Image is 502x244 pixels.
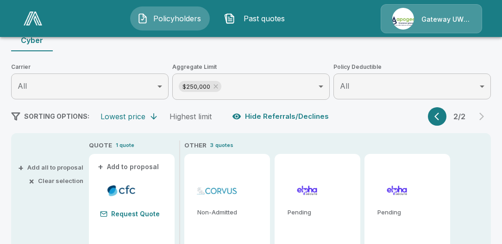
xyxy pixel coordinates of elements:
[100,112,145,121] div: Lowest price
[333,62,491,72] span: Policy Deductible
[11,62,169,72] span: Carrier
[286,183,329,197] img: elphacyberenhanced
[116,141,134,149] p: 1 quote
[29,178,34,184] span: ×
[195,183,238,197] img: corvuscybersurplus
[169,112,212,121] div: Highest limit
[230,108,333,125] button: Hide Referrals/Declines
[96,162,161,172] button: +Add to proposal
[376,183,419,197] img: elphacyberstandard
[31,178,83,184] button: ×Clear selection
[179,81,221,92] div: $250,000
[210,141,213,149] p: 3
[98,164,103,170] span: +
[217,6,297,30] button: Past quotes IconPast quotes
[377,209,443,215] p: Pending
[89,141,112,150] p: QUOTE
[215,141,233,149] p: quotes
[130,6,210,30] button: Policyholders IconPolicyholders
[11,29,53,51] button: Cyber
[172,62,330,72] span: Aggregate Limit
[152,13,203,24] span: Policyholders
[20,165,83,171] button: +Add all to proposal
[18,165,24,171] span: +
[450,113,469,120] p: 2 / 2
[288,209,353,215] p: Pending
[18,81,27,91] span: All
[224,13,235,24] img: Past quotes Icon
[24,12,42,25] img: AA Logo
[179,81,214,92] span: $250,000
[184,141,207,150] p: OTHER
[24,112,89,120] span: SORTING OPTIONS:
[96,207,163,220] button: Request Quote
[197,209,263,215] p: Non-Admitted
[340,81,349,91] span: All
[100,183,143,197] img: cfccyber
[239,13,290,24] span: Past quotes
[137,13,148,24] img: Policyholders Icon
